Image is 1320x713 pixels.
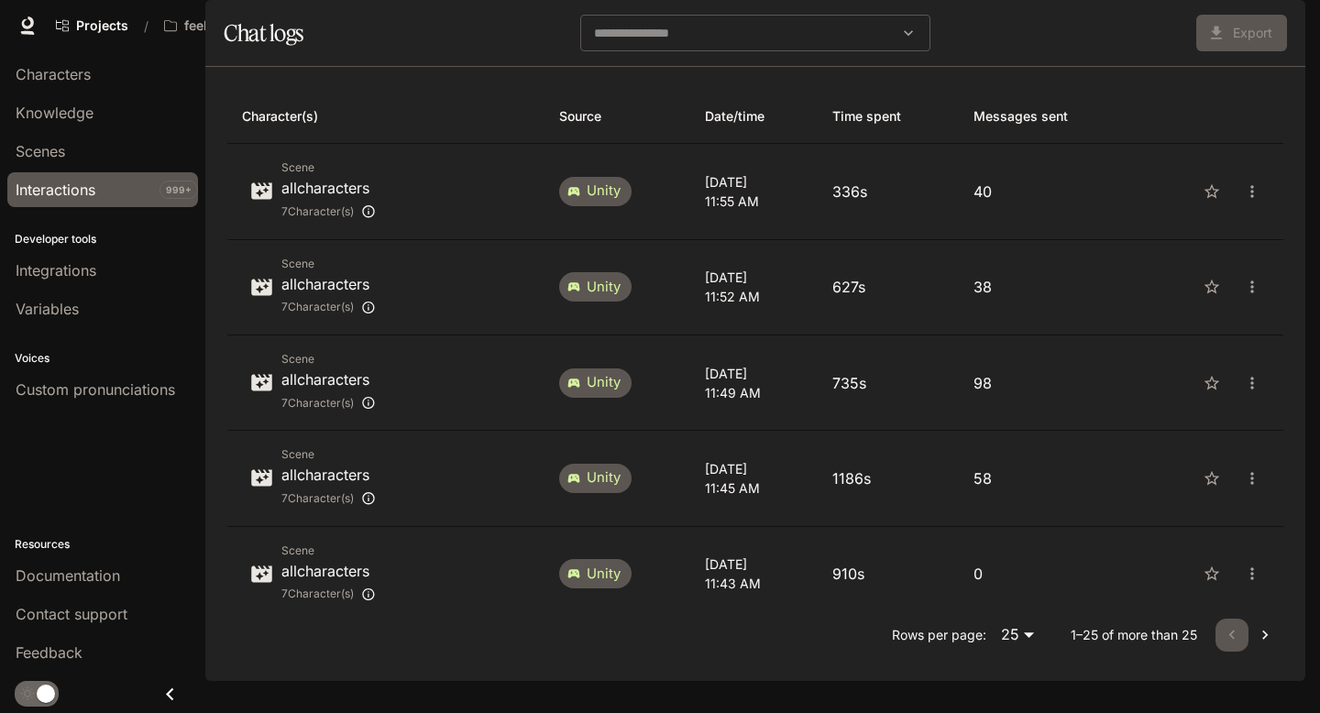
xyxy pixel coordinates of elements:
[973,372,1122,394] p: 98
[832,467,944,489] p: 1186s
[705,364,803,383] p: [DATE]
[281,560,376,582] p: allcharacters
[281,542,376,560] span: Scene
[832,563,944,585] p: 910s
[705,554,803,574] p: [DATE]
[818,89,959,144] th: Time spent
[705,172,803,192] p: [DATE]
[281,159,376,177] span: Scene
[1195,270,1228,303] button: Favorite
[1248,619,1281,652] button: Go to next page
[576,468,632,488] span: unity
[281,489,354,508] span: 7 Character(s)
[832,276,944,298] p: 627s
[1071,626,1197,644] p: 1–25 of more than 25
[690,89,818,144] th: Date/time
[224,15,303,51] h1: Chat logs
[705,478,803,498] p: 11:45 AM
[281,445,376,464] span: Scene
[137,16,156,36] div: /
[705,574,803,593] p: 11:43 AM
[576,565,632,584] span: unity
[973,467,1122,489] p: 58
[281,585,354,603] span: 7 Character(s)
[705,287,803,306] p: 11:52 AM
[281,394,354,412] span: 7 Character(s)
[973,181,1122,203] p: 40
[281,199,376,224] div: Zoe, Harry, Richard, Sophie, Lou, Viv, Willow
[281,350,376,368] span: Scene
[281,177,376,199] p: allcharacters
[1196,22,1287,40] span: Coming soon
[281,203,354,221] span: 7 Character(s)
[959,89,1137,144] th: Messages sent
[227,89,544,144] th: Character(s)
[281,390,376,415] div: Zoe, Harry, Richard, Sophie, Lou, Viv, Willow
[1195,557,1228,590] button: Favorite
[576,278,632,297] span: unity
[281,255,376,273] span: Scene
[892,626,986,644] p: Rows per page:
[994,620,1041,650] div: 25
[544,89,690,144] th: Source
[48,7,137,44] a: Go to projects
[1236,175,1269,208] button: close
[281,273,376,295] p: allcharacters
[281,368,376,390] p: allcharacters
[281,295,376,320] div: Zoe, Harry, Richard, Sophie, Lou, Viv, Willow
[156,7,255,44] button: All workspaces
[896,20,921,46] button: Open
[281,298,354,316] span: 7 Character(s)
[1236,367,1269,400] button: close
[1195,462,1228,495] button: Favorite
[281,486,376,510] div: Zoe, Harry, Richard, Sophie, Lou, Viv, Willow
[973,276,1122,298] p: 38
[705,459,803,478] p: [DATE]
[1236,557,1269,590] button: close
[1236,462,1269,495] button: close
[281,464,376,486] p: allcharacters
[281,582,376,607] div: Zoe, Harry, Richard, Sophie, Lou, Viv, Willow
[1195,175,1228,208] button: Favorite
[1195,367,1228,400] button: Favorite
[1236,270,1269,303] button: close
[576,181,632,201] span: unity
[705,383,803,402] p: 11:49 AM
[705,268,803,287] p: [DATE]
[973,563,1122,585] p: 0
[705,192,803,211] p: 11:55 AM
[576,373,632,392] span: unity
[184,18,226,34] p: feeLab
[76,18,128,34] span: Projects
[832,372,944,394] p: 735s
[832,181,944,203] p: 336s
